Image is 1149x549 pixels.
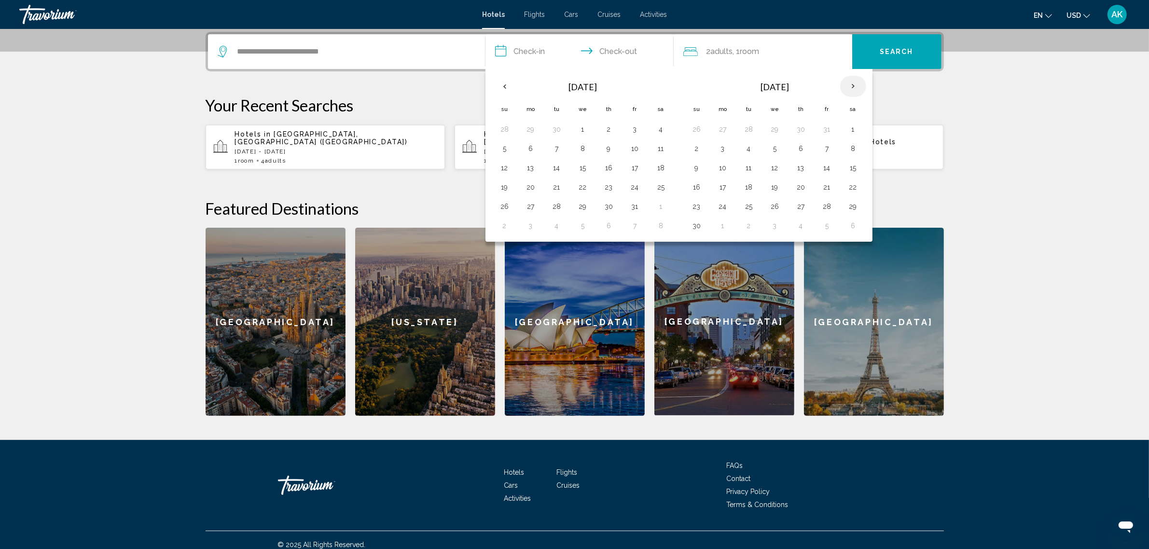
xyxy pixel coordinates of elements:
[497,161,512,175] button: Day 12
[484,130,608,146] span: [GEOGRAPHIC_DATA], [GEOGRAPHIC_DATA] (PRG)
[523,161,539,175] button: Day 13
[523,142,539,155] button: Day 6
[627,200,643,213] button: Day 31
[819,180,835,194] button: Day 21
[206,96,944,115] p: Your Recent Searches
[793,161,809,175] button: Day 13
[564,11,578,18] a: Cars
[653,200,669,213] button: Day 1
[505,228,645,416] a: [GEOGRAPHIC_DATA]
[654,228,794,415] div: [GEOGRAPHIC_DATA]
[689,200,705,213] button: Day 23
[727,462,743,469] a: FAQs
[556,468,577,476] span: Flights
[549,161,565,175] button: Day 14
[689,219,705,233] button: Day 30
[710,75,840,98] th: [DATE]
[741,200,757,213] button: Day 25
[523,200,539,213] button: Day 27
[556,481,580,489] span: Cruises
[206,199,944,218] h2: Featured Destinations
[482,11,505,18] a: Hotels
[1034,12,1043,19] span: en
[727,475,751,482] a: Contact
[523,219,539,233] button: Day 3
[819,219,835,233] button: Day 5
[793,123,809,136] button: Day 30
[206,124,445,170] button: Hotels in [GEOGRAPHIC_DATA], [GEOGRAPHIC_DATA] ([GEOGRAPHIC_DATA])[DATE] - [DATE]1Room4Adults
[601,200,617,213] button: Day 30
[653,161,669,175] button: Day 18
[265,157,286,164] span: Adults
[767,180,783,194] button: Day 19
[715,219,731,233] button: Day 1
[793,180,809,194] button: Day 20
[575,142,591,155] button: Day 8
[549,219,565,233] button: Day 4
[1034,8,1052,22] button: Change language
[715,123,731,136] button: Day 27
[845,123,861,136] button: Day 1
[497,142,512,155] button: Day 5
[767,161,783,175] button: Day 12
[1112,10,1123,19] span: AK
[597,11,621,18] span: Cruises
[819,200,835,213] button: Day 28
[601,142,617,155] button: Day 9
[355,228,495,416] div: [US_STATE]
[523,123,539,136] button: Day 29
[575,123,591,136] button: Day 1
[497,180,512,194] button: Day 19
[601,161,617,175] button: Day 16
[492,75,518,97] button: Previous month
[497,219,512,233] button: Day 2
[689,161,705,175] button: Day 9
[654,228,794,416] a: [GEOGRAPHIC_DATA]
[235,130,271,138] span: Hotels in
[740,47,760,56] span: Room
[845,142,861,155] button: Day 8
[238,157,254,164] span: Room
[767,123,783,136] button: Day 29
[845,161,861,175] button: Day 15
[484,130,520,138] span: Hotels in
[504,468,524,476] span: Hotels
[524,11,545,18] a: Flights
[706,45,733,58] span: 2
[852,34,941,69] button: Search
[627,142,643,155] button: Day 10
[504,481,518,489] a: Cars
[727,488,770,495] a: Privacy Policy
[278,471,374,500] a: Travorium
[206,228,346,416] a: [GEOGRAPHIC_DATA]
[845,219,861,233] button: Day 6
[497,200,512,213] button: Day 26
[484,157,503,164] span: 1
[1066,12,1081,19] span: USD
[767,219,783,233] button: Day 3
[653,142,669,155] button: Day 11
[653,219,669,233] button: Day 8
[793,142,809,155] button: Day 6
[640,11,667,18] span: Activities
[741,180,757,194] button: Day 18
[497,123,512,136] button: Day 28
[627,219,643,233] button: Day 7
[741,142,757,155] button: Day 4
[653,123,669,136] button: Day 4
[575,200,591,213] button: Day 29
[653,180,669,194] button: Day 25
[819,161,835,175] button: Day 14
[601,180,617,194] button: Day 23
[1105,4,1130,25] button: User Menu
[804,228,944,416] a: [GEOGRAPHIC_DATA]
[504,494,531,502] a: Activities
[819,123,835,136] button: Day 31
